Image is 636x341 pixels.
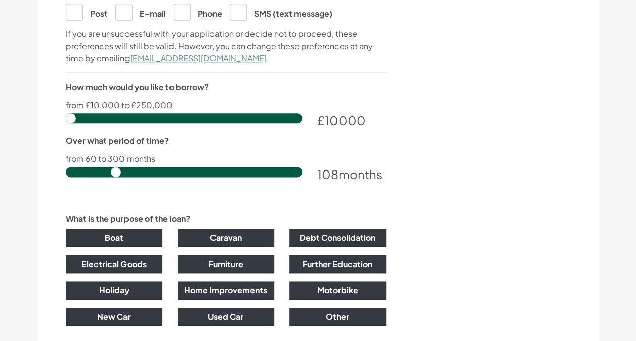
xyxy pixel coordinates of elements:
[115,4,166,20] label: E-mail
[178,255,274,273] button: Furniture
[66,155,386,163] p: from 60 to 300 months
[66,281,162,300] button: Holiday
[317,165,386,183] div: months
[66,101,386,109] p: from £10,000 to £250,000
[66,212,190,225] label: What is the purpose of the loan?
[325,113,366,128] span: 10000
[66,255,162,273] button: Electrical Goods
[289,229,386,247] button: Debt Consolidation
[66,28,386,64] p: If you are unsuccessful with your application or decide not to proceed, these preferences will st...
[289,281,386,300] button: Motorbike
[317,166,338,182] span: 108
[289,308,386,326] button: Other
[317,111,386,130] div: £
[178,308,274,326] button: Used Car
[230,4,332,20] label: SMS (text message)
[174,4,222,20] label: Phone
[66,135,169,147] label: Over what period of time?
[66,229,162,247] button: Boat
[66,308,162,326] button: New Car
[130,53,267,63] a: [EMAIL_ADDRESS][DOMAIN_NAME]
[178,229,274,247] button: Caravan
[289,255,386,273] button: Further Education
[178,281,274,300] button: Home Improvements
[66,4,108,20] label: Post
[66,81,209,93] label: How much would you like to borrow?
